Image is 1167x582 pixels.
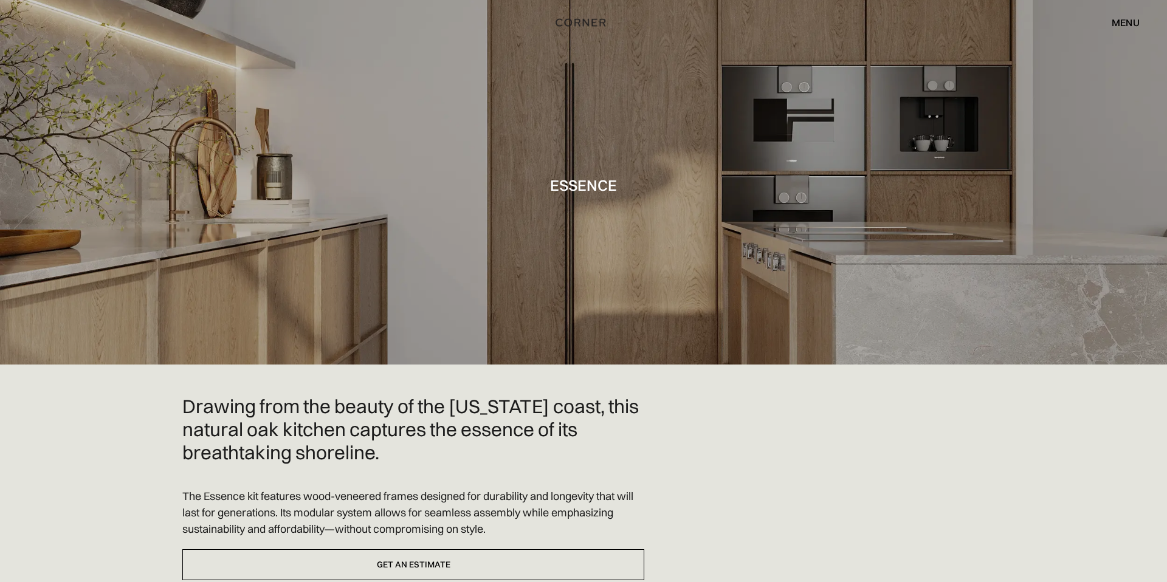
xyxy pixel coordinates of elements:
h2: Drawing from the beauty of the [US_STATE] coast, this natural oak kitchen captures the essence of... [182,395,644,464]
a: home [540,15,627,30]
a: Get an estimate [182,549,644,580]
div: menu [1112,18,1140,27]
div: menu [1100,12,1140,33]
p: The Essence kit features wood-veneered frames designed for durability and longevity that will las... [182,488,644,537]
h1: Essence [550,177,617,193]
